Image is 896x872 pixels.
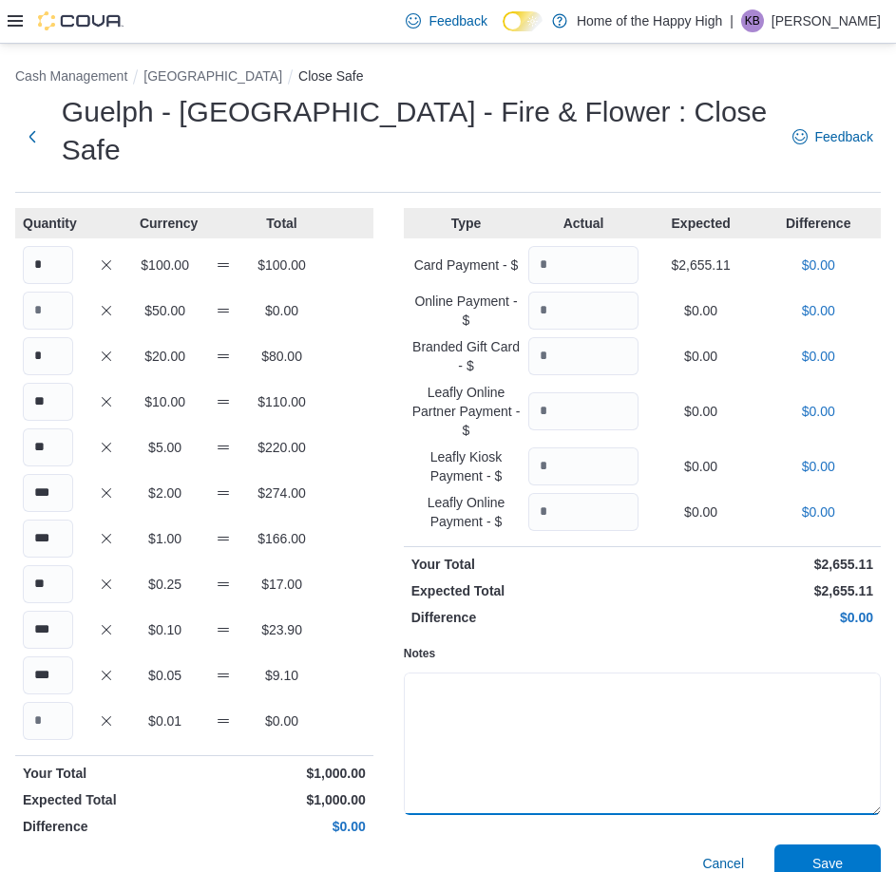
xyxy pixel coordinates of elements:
input: Quantity [23,246,73,284]
input: Quantity [23,520,73,558]
p: Difference [763,214,873,233]
p: Online Payment - $ [411,292,522,330]
p: Difference [23,817,190,836]
p: $110.00 [257,392,307,411]
p: Difference [411,608,639,627]
span: KB [745,9,760,32]
input: Quantity [23,292,73,330]
input: Dark Mode [503,11,543,31]
p: $5.00 [140,438,190,457]
input: Quantity [528,392,639,430]
input: Quantity [528,292,639,330]
p: $9.10 [257,666,307,685]
p: Currency [140,214,190,233]
p: $0.00 [646,301,756,320]
input: Quantity [23,565,73,603]
p: $0.00 [257,711,307,730]
p: $0.00 [646,502,756,521]
p: $0.00 [646,457,756,476]
p: Quantity [23,214,73,233]
input: Quantity [23,383,73,421]
p: Actual [528,214,639,233]
p: Expected [646,214,756,233]
p: $0.00 [646,608,873,627]
p: $2,655.11 [646,256,756,275]
p: | [730,9,734,32]
p: $2.00 [140,483,190,502]
p: $0.00 [763,457,873,476]
p: $0.00 [646,347,756,366]
input: Quantity [23,656,73,694]
p: $2,655.11 [646,581,873,600]
p: $100.00 [140,256,190,275]
p: $0.25 [140,575,190,594]
button: [GEOGRAPHIC_DATA] [143,68,282,84]
p: Expected Total [23,790,190,809]
input: Quantity [23,337,73,375]
p: $0.00 [763,256,873,275]
p: $1.00 [140,529,190,548]
img: Cova [38,11,124,30]
p: Leafly Online Partner Payment - $ [411,383,522,440]
p: Your Total [23,764,190,783]
p: $0.00 [257,301,307,320]
p: Leafly Kiosk Payment - $ [411,447,522,485]
nav: An example of EuiBreadcrumbs [15,66,881,89]
p: $274.00 [257,483,307,502]
p: $50.00 [140,301,190,320]
button: Cash Management [15,68,127,84]
p: $0.00 [198,817,365,836]
p: $0.00 [763,402,873,421]
p: Branded Gift Card - $ [411,337,522,375]
p: $80.00 [257,347,307,366]
input: Quantity [528,246,639,284]
p: $1,000.00 [198,790,365,809]
p: $2,655.11 [646,555,873,574]
button: Next [15,118,50,156]
input: Quantity [528,337,639,375]
p: $20.00 [140,347,190,366]
p: $0.00 [646,402,756,421]
span: Feedback [815,127,873,146]
input: Quantity [23,702,73,740]
p: $0.10 [140,620,190,639]
p: $0.00 [763,347,873,366]
p: $23.90 [257,620,307,639]
p: $1,000.00 [198,764,365,783]
input: Quantity [23,474,73,512]
p: $0.05 [140,666,190,685]
p: Total [257,214,307,233]
p: Home of the Happy High [577,9,722,32]
input: Quantity [23,428,73,466]
a: Feedback [398,2,494,40]
p: $220.00 [257,438,307,457]
p: Expected Total [411,581,639,600]
p: Type [411,214,522,233]
a: Feedback [785,118,881,156]
label: Notes [404,646,435,661]
p: [PERSON_NAME] [772,9,881,32]
p: Leafly Online Payment - $ [411,493,522,531]
p: $0.00 [763,301,873,320]
p: Card Payment - $ [411,256,522,275]
p: $100.00 [257,256,307,275]
button: Close Safe [298,68,363,84]
h1: Guelph - [GEOGRAPHIC_DATA] - Fire & Flower : Close Safe [62,93,773,169]
input: Quantity [528,493,639,531]
p: $0.01 [140,711,190,730]
input: Quantity [528,447,639,485]
p: $166.00 [257,529,307,548]
input: Quantity [23,611,73,649]
div: Kaitlin Bandy [741,9,764,32]
p: $0.00 [763,502,873,521]
p: $10.00 [140,392,190,411]
span: Feedback [429,11,486,30]
p: Your Total [411,555,639,574]
p: $17.00 [257,575,307,594]
span: Dark Mode [503,31,504,32]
